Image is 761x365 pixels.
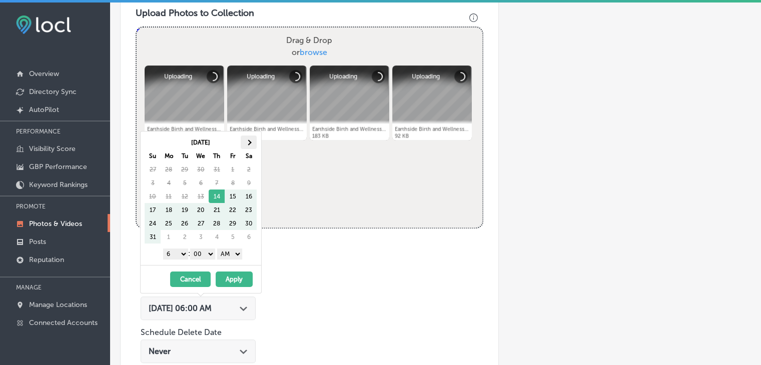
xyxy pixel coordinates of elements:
h3: Upload Photos to Collection [136,7,483,18]
td: 1 [225,162,241,176]
p: Keyword Rankings [29,180,88,189]
th: We [193,149,209,162]
td: 21 [209,203,225,216]
p: AutoPilot [29,105,59,114]
td: 4 [161,176,177,189]
span: browse [300,47,327,57]
div: v 4.0.25 [28,16,49,24]
div: Domain: [DOMAIN_NAME] [26,26,110,34]
img: tab_keywords_by_traffic_grey.svg [100,58,108,66]
td: 13 [193,189,209,203]
td: 2 [177,230,193,243]
p: Posts [29,237,46,246]
td: 10 [145,189,161,203]
td: 27 [193,216,209,230]
p: GBP Performance [29,162,87,171]
img: website_grey.svg [16,26,24,34]
td: 29 [225,216,241,230]
label: Drag & Drop or [282,30,336,62]
td: 19 [177,203,193,216]
td: 26 [177,216,193,230]
td: 24 [145,216,161,230]
span: Never [149,346,171,356]
div: : [145,246,261,261]
td: 20 [193,203,209,216]
p: Reputation [29,255,64,264]
td: 27 [145,162,161,176]
td: 15 [225,189,241,203]
td: 5 [225,230,241,243]
td: 4 [209,230,225,243]
td: 30 [193,162,209,176]
td: 2 [241,162,257,176]
th: Sa [241,149,257,162]
td: 28 [209,216,225,230]
th: [DATE] [161,135,241,149]
label: Schedule Delete Date [141,327,222,337]
td: 16 [241,189,257,203]
td: 11 [161,189,177,203]
td: 17 [145,203,161,216]
th: Th [209,149,225,162]
td: 14 [209,189,225,203]
td: 31 [209,162,225,176]
p: Connected Accounts [29,318,98,327]
p: Manage Locations [29,300,87,309]
img: logo_orange.svg [16,16,24,24]
td: 1 [161,230,177,243]
img: tab_domain_overview_orange.svg [27,58,35,66]
div: Keywords by Traffic [111,59,169,65]
td: 12 [177,189,193,203]
td: 31 [145,230,161,243]
p: Directory Sync [29,87,77,96]
th: Fr [225,149,241,162]
td: 8 [225,176,241,189]
div: Domain Overview [38,59,90,65]
td: 6 [241,230,257,243]
p: Overview [29,69,59,78]
td: 5 [177,176,193,189]
td: 18 [161,203,177,216]
span: [DATE] 06:00 AM [149,303,212,313]
th: Tu [177,149,193,162]
td: 25 [161,216,177,230]
th: Su [145,149,161,162]
button: Apply [216,271,253,287]
td: 29 [177,162,193,176]
td: 23 [241,203,257,216]
td: 3 [145,176,161,189]
td: 6 [193,176,209,189]
td: 7 [209,176,225,189]
button: Cancel [170,271,211,287]
td: 30 [241,216,257,230]
img: fda3e92497d09a02dc62c9cd864e3231.png [16,15,71,34]
td: 22 [225,203,241,216]
p: Visibility Score [29,144,76,153]
th: Mo [161,149,177,162]
p: Photos & Videos [29,219,82,228]
td: 28 [161,162,177,176]
td: 9 [241,176,257,189]
td: 3 [193,230,209,243]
